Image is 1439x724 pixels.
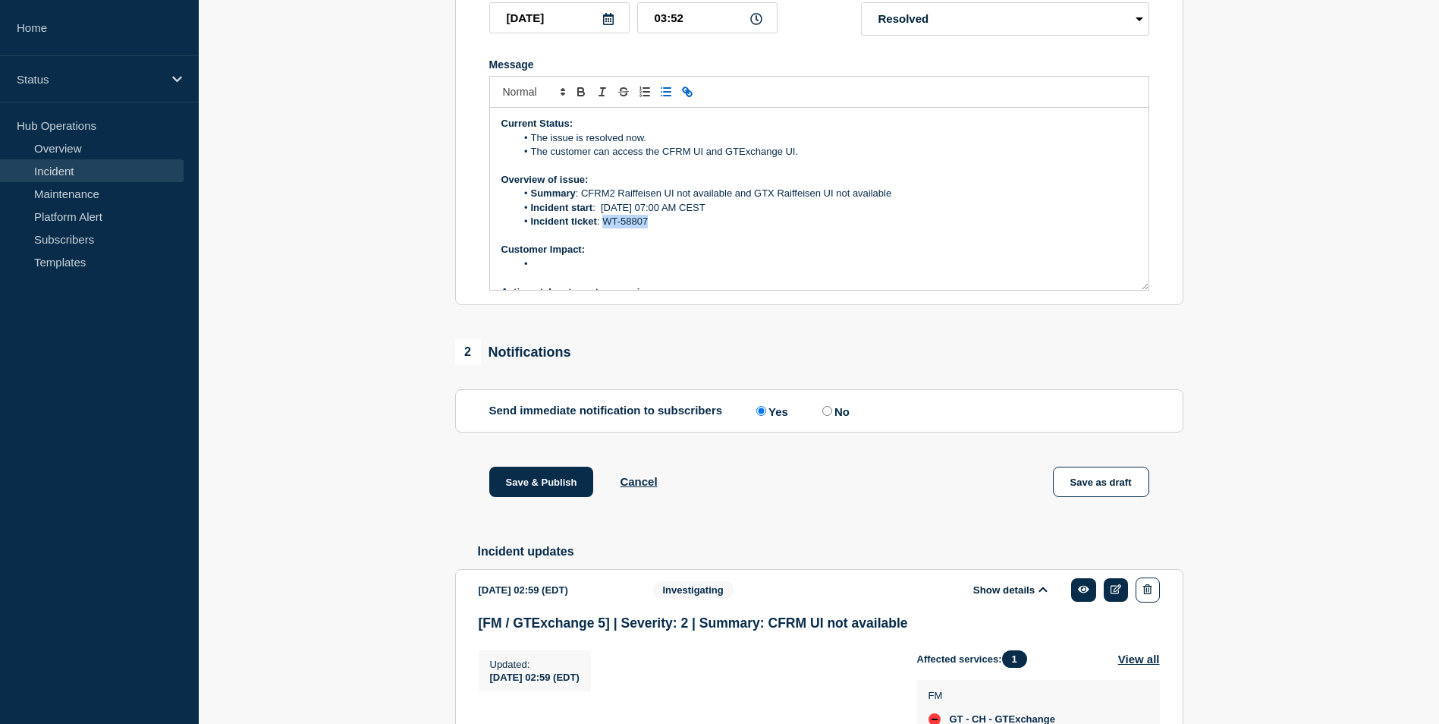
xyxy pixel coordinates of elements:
[516,145,1137,159] li: The customer can access the CFRM UI and GTExchange UI.
[1002,650,1027,668] span: 1
[818,404,850,418] label: No
[501,286,655,297] strong: Actions taken to restore service:
[489,404,723,418] p: Send immediate notification to subscribers
[489,2,630,33] input: YYYY-MM-DD
[516,187,1137,200] li: : CFRM2 Raiffeisen UI not available and GTX Raiffeisen UI not available
[634,83,655,101] button: Toggle ordered list
[1118,650,1160,668] button: View all
[653,581,734,599] span: Investigating
[490,659,580,670] p: Updated :
[501,244,586,255] strong: Customer Impact:
[917,650,1035,668] span: Affected services:
[455,339,481,365] span: 2
[479,615,1160,631] h3: [FM / GTExchange 5] | Severity: 2 | Summary: CFRM UI not available
[489,467,594,497] button: Save & Publish
[969,584,1052,597] button: Show details
[516,215,1137,228] li: : WT-58807
[637,2,778,33] input: HH:MM
[822,406,832,416] input: No
[592,83,613,101] button: Toggle italic text
[489,404,1149,418] div: Send immediate notification to subscribers
[655,83,677,101] button: Toggle bulleted list
[620,475,657,488] button: Cancel
[516,131,1137,145] li: The issue is resolved now.
[861,2,1149,36] select: Incident type
[455,339,571,365] div: Notifications
[677,83,698,101] button: Toggle link
[490,108,1148,290] div: Message
[489,58,1149,71] div: Message
[570,83,592,101] button: Toggle bold text
[756,406,766,416] input: Yes
[501,174,589,185] strong: Overview of issue:
[531,202,593,213] strong: Incident start
[613,83,634,101] button: Toggle strikethrough text
[17,73,162,86] p: Status
[752,404,788,418] label: Yes
[516,201,1137,215] li: : [DATE] 07:00 AM CEST
[501,118,573,129] strong: Current Status:
[479,578,630,603] div: [DATE] 02:59 (EDT)
[496,83,570,101] span: Font size
[1053,467,1149,497] button: Save as draft
[478,545,1183,559] h2: Incident updates
[928,690,1055,701] p: FM
[531,187,576,199] strong: Summary
[531,216,597,227] strong: Incident ticket
[490,672,580,683] span: [DATE] 02:59 (EDT)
